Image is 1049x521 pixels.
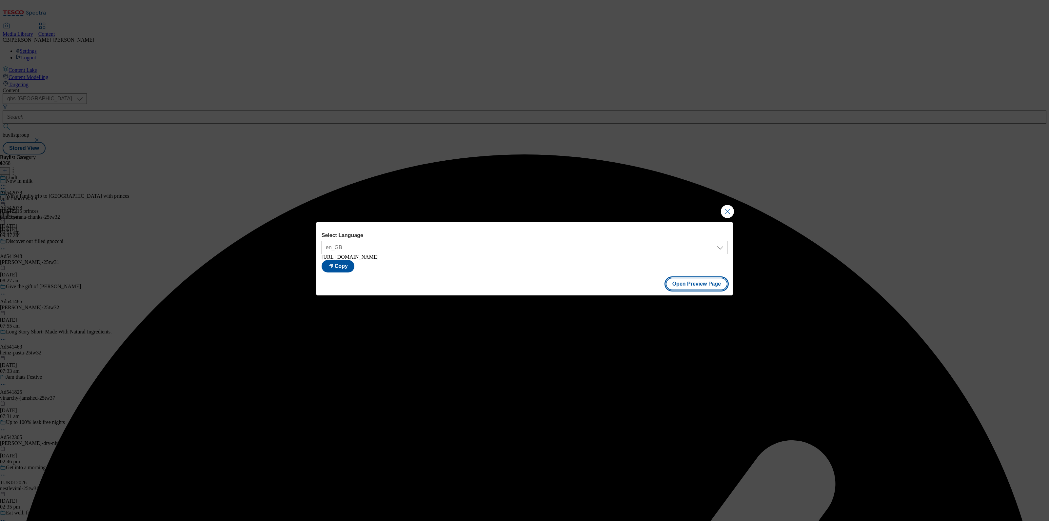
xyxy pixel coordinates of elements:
div: Modal [316,222,733,295]
button: Open Preview Page [666,278,728,290]
div: [URL][DOMAIN_NAME] [322,254,727,260]
button: Close Modal [721,205,734,218]
label: Select Language [322,232,727,238]
button: Copy [322,260,354,272]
